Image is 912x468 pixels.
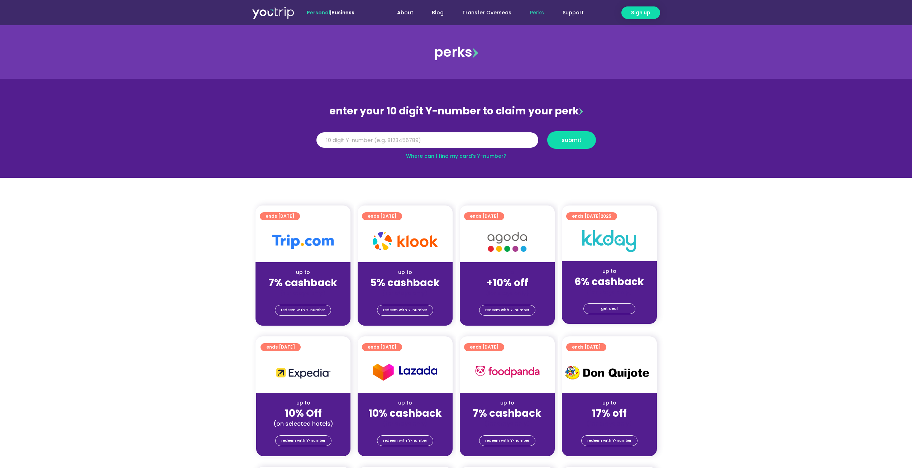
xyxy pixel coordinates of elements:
a: Business [331,9,354,16]
div: up to [568,268,651,275]
span: ends [DATE] [470,212,498,220]
div: (on selected hotels) [262,420,345,427]
span: up to [501,269,514,276]
span: redeem with Y-number [485,436,529,446]
a: Perks [521,6,553,19]
span: redeem with Y-number [281,436,325,446]
div: (for stays only) [261,289,345,297]
button: submit [547,131,596,149]
span: ends [DATE] [572,212,611,220]
span: ends [DATE] [266,343,295,351]
a: Where can I find my card’s Y-number? [406,152,506,160]
span: redeem with Y-number [485,305,529,315]
span: | [307,9,354,16]
a: Blog [422,6,453,19]
span: ends [DATE] [368,212,396,220]
a: redeem with Y-number [275,435,331,446]
input: 10 digit Y-number (e.g. 8123456789) [316,132,538,148]
span: redeem with Y-number [281,305,325,315]
a: ends [DATE] [464,343,504,351]
a: redeem with Y-number [479,435,535,446]
span: redeem with Y-number [383,436,427,446]
div: (for stays only) [363,289,447,297]
div: (for stays only) [363,420,447,427]
a: ends [DATE] [362,343,402,351]
a: redeem with Y-number [581,435,638,446]
span: ends [DATE] [470,343,498,351]
strong: 10% Off [285,406,322,420]
a: get deal [583,303,635,314]
a: ends [DATE] [261,343,301,351]
form: Y Number [316,131,596,154]
span: redeem with Y-number [383,305,427,315]
span: Sign up [631,9,650,16]
a: redeem with Y-number [275,305,331,316]
div: (for stays only) [568,420,651,427]
strong: 17% off [592,406,627,420]
span: Personal [307,9,330,16]
div: (for stays only) [465,289,549,297]
strong: 7% cashback [268,276,337,290]
a: redeem with Y-number [479,305,535,316]
a: ends [DATE] [260,212,300,220]
a: ends [DATE]2025 [566,212,617,220]
span: submit [562,137,582,143]
div: up to [262,399,345,407]
a: redeem with Y-number [377,435,433,446]
a: ends [DATE] [464,212,504,220]
div: up to [261,269,345,276]
div: up to [568,399,651,407]
strong: 10% cashback [368,406,442,420]
a: Support [553,6,593,19]
a: ends [DATE] [362,212,402,220]
a: Sign up [621,6,660,19]
strong: 6% cashback [574,275,644,289]
div: up to [363,269,447,276]
a: ends [DATE] [566,343,606,351]
strong: +10% off [486,276,528,290]
a: Transfer Overseas [453,6,521,19]
a: About [388,6,422,19]
div: (for stays only) [568,288,651,296]
span: ends [DATE] [572,343,601,351]
span: redeem with Y-number [587,436,631,446]
span: 2025 [601,213,611,219]
div: up to [465,399,549,407]
div: up to [363,399,447,407]
strong: 7% cashback [473,406,541,420]
div: enter your 10 digit Y-number to claim your perk [313,102,600,120]
a: redeem with Y-number [377,305,433,316]
span: ends [DATE] [266,212,294,220]
nav: Menu [374,6,593,19]
span: ends [DATE] [368,343,396,351]
div: (for stays only) [465,420,549,427]
span: get deal [601,304,618,314]
strong: 5% cashback [370,276,440,290]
